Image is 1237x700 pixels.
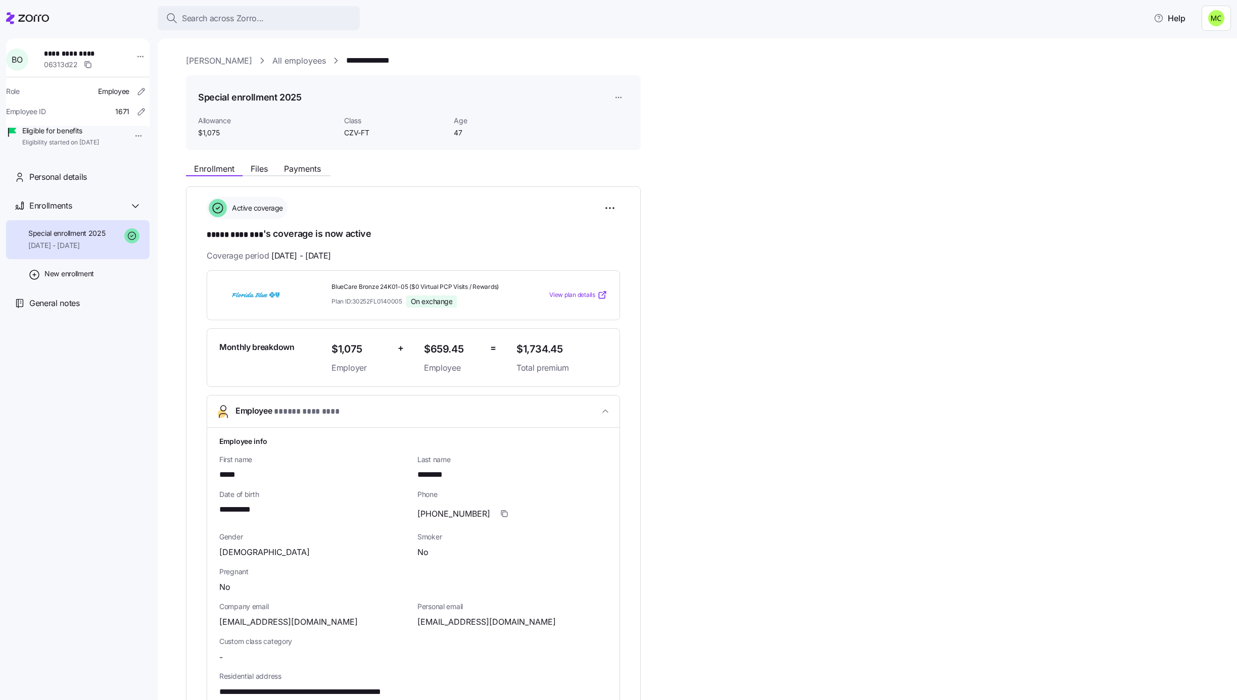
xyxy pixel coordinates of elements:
[331,297,402,306] span: Plan ID: 30252FL0140005
[6,86,20,96] span: Role
[424,341,482,358] span: $659.45
[490,341,496,356] span: =
[6,107,46,117] span: Employee ID
[28,228,106,238] span: Special enrollment 2025
[272,55,326,67] a: All employees
[219,581,230,593] span: No
[331,362,390,374] span: Employer
[98,86,129,96] span: Employee
[344,128,446,138] span: CZV-FT
[182,12,264,25] span: Search across Zorro...
[417,508,490,520] span: [PHONE_NUMBER]
[22,138,99,147] span: Eligibility started on [DATE]
[235,405,339,418] span: Employee
[344,116,446,126] span: Class
[454,116,555,126] span: Age
[417,455,607,465] span: Last name
[284,165,321,173] span: Payments
[219,489,409,499] span: Date of birth
[331,341,390,358] span: $1,075
[29,171,87,183] span: Personal details
[417,489,607,499] span: Phone
[219,283,292,307] img: Florida Blue
[271,249,331,262] span: [DATE] - [DATE]
[219,532,409,542] span: Gender
[417,546,429,559] span: No
[417,532,607,542] span: Smoker
[516,341,607,358] span: $1,734.45
[229,203,283,213] span: Active coverage
[411,297,453,306] span: On exchange
[398,341,404,356] span: +
[417,602,607,612] span: Personal email
[115,107,129,117] span: 1671
[22,126,99,136] span: Eligible for benefits
[417,616,556,628] span: [EMAIL_ADDRESS][DOMAIN_NAME]
[198,116,336,126] span: Allowance
[516,362,607,374] span: Total premium
[1154,12,1185,24] span: Help
[194,165,234,173] span: Enrollment
[198,91,302,104] h1: Special enrollment 2025
[219,602,409,612] span: Company email
[219,651,223,664] span: -
[44,269,94,279] span: New enrollment
[549,290,607,300] a: View plan details
[44,60,78,70] span: 06313d22
[219,455,409,465] span: First name
[549,290,595,300] span: View plan details
[186,55,252,67] a: [PERSON_NAME]
[219,636,409,646] span: Custom class category
[219,436,607,446] h1: Employee info
[1146,8,1194,28] button: Help
[29,297,80,310] span: General notes
[207,227,620,241] h1: 's coverage is now active
[28,240,106,251] span: [DATE] - [DATE]
[219,671,607,681] span: Residential address
[251,165,268,173] span: Files
[12,56,22,64] span: B O
[454,128,555,138] span: 47
[158,6,360,30] button: Search across Zorro...
[219,546,310,559] span: [DEMOGRAPHIC_DATA]
[1208,10,1224,26] img: fb6fbd1e9160ef83da3948286d18e3ea
[219,616,358,628] span: [EMAIL_ADDRESS][DOMAIN_NAME]
[207,249,331,262] span: Coverage period
[219,567,607,577] span: Pregnant
[331,283,508,291] span: BlueCare Bronze 24K01-05 ($0 Virtual PCP Visits / Rewards)
[29,199,72,212] span: Enrollments
[198,128,336,138] span: $1,075
[219,341,295,354] span: Monthly breakdown
[424,362,482,374] span: Employee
